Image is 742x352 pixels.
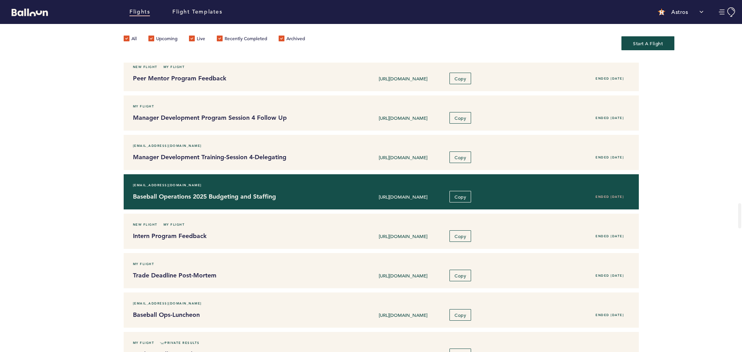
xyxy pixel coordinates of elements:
button: Manage Account [719,7,736,17]
span: My Flight [133,260,155,268]
span: [EMAIL_ADDRESS][DOMAIN_NAME] [133,181,202,189]
span: My Flight [133,102,155,110]
h4: Manager Development Training-Session 4-Delegating [133,153,333,162]
button: Copy [449,309,471,321]
span: My Flight [163,63,185,71]
span: Copy [454,272,466,279]
button: Copy [449,230,471,242]
span: Copy [454,233,466,239]
span: My Flight [133,339,155,347]
a: Balloon [6,8,48,16]
h4: Trade Deadline Post-Mortem [133,271,333,280]
label: All [124,36,137,43]
span: Copy [454,115,466,121]
span: Ended [DATE] [596,274,624,277]
span: Ended [DATE] [596,77,624,80]
a: Flights [129,8,150,16]
button: Start A Flight [621,36,674,50]
span: New Flight [133,63,158,71]
button: Copy [449,73,471,84]
label: Upcoming [148,36,177,43]
h4: Baseball Ops-Luncheon [133,310,333,320]
button: Copy [449,151,471,163]
span: Ended [DATE] [596,234,624,238]
h4: Peer Mentor Program Feedback [133,74,333,83]
a: Flight Templates [172,8,223,16]
span: [EMAIL_ADDRESS][DOMAIN_NAME] [133,299,202,307]
span: Ended [DATE] [596,116,624,120]
span: Copy [454,194,466,200]
svg: Balloon [12,9,48,16]
button: Astros [654,4,707,20]
span: Private Results [160,339,200,347]
span: Copy [454,75,466,82]
span: Ended [DATE] [596,195,624,199]
span: Copy [454,154,466,160]
button: Copy [449,270,471,281]
h4: Manager Development Program Session 4 Follow Up [133,113,333,122]
label: Recently Completed [217,36,267,43]
h4: Intern Program Feedback [133,231,333,241]
span: New Flight [133,221,158,228]
span: Ended [DATE] [596,313,624,317]
span: [EMAIL_ADDRESS][DOMAIN_NAME] [133,142,202,150]
button: Copy [449,112,471,124]
button: Copy [449,191,471,202]
p: Astros [671,8,688,16]
span: My Flight [163,221,185,228]
label: Archived [279,36,305,43]
span: Ended [DATE] [596,155,624,159]
span: Copy [454,312,466,318]
h4: Baseball Operations 2025 Budgeting and Staffing [133,192,333,201]
label: Live [189,36,205,43]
